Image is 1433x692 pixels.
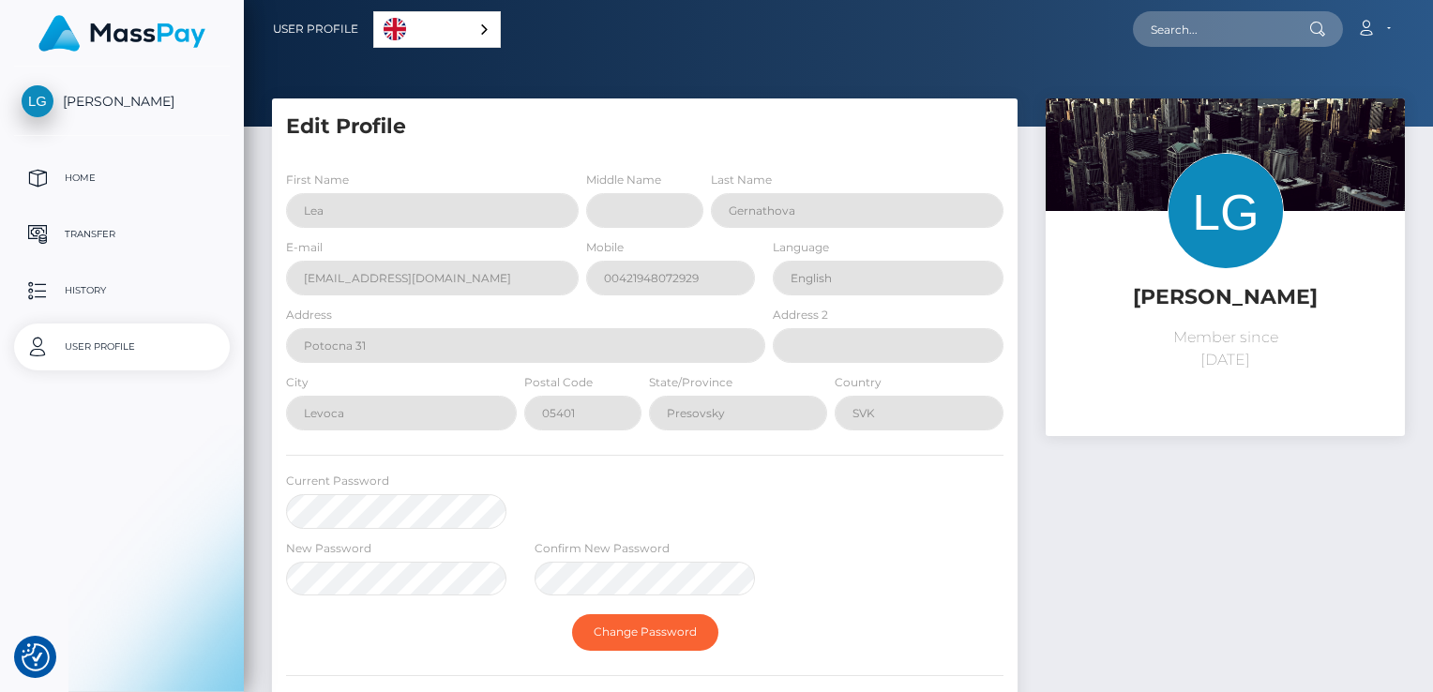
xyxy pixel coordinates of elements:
label: Confirm New Password [535,540,670,557]
p: User Profile [22,333,222,361]
label: Middle Name [586,172,661,188]
label: Address 2 [773,307,828,323]
p: Transfer [22,220,222,248]
label: Current Password [286,473,389,489]
p: History [22,277,222,305]
label: E-mail [286,239,323,256]
img: Revisit consent button [22,643,50,671]
a: History [14,267,230,314]
label: City [286,374,309,391]
label: First Name [286,172,349,188]
h5: [PERSON_NAME] [1060,283,1391,312]
label: Postal Code [524,374,593,391]
label: Language [773,239,829,256]
label: Country [835,374,882,391]
span: [PERSON_NAME] [14,93,230,110]
a: Home [14,155,230,202]
input: Search... [1133,11,1309,47]
div: Language [373,11,501,48]
label: Mobile [586,239,624,256]
a: User Profile [14,323,230,370]
a: Transfer [14,211,230,258]
aside: Language selected: English [373,11,501,48]
a: User Profile [273,9,358,49]
p: Home [22,164,222,192]
button: Change Password [572,614,718,650]
h5: Edit Profile [286,113,1003,142]
label: State/Province [649,374,732,391]
a: English [374,12,500,47]
label: Address [286,307,332,323]
img: ... [1046,98,1405,338]
img: MassPay [38,15,205,52]
p: Member since [DATE] [1060,326,1391,371]
label: New Password [286,540,371,557]
label: Last Name [711,172,772,188]
button: Consent Preferences [22,643,50,671]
